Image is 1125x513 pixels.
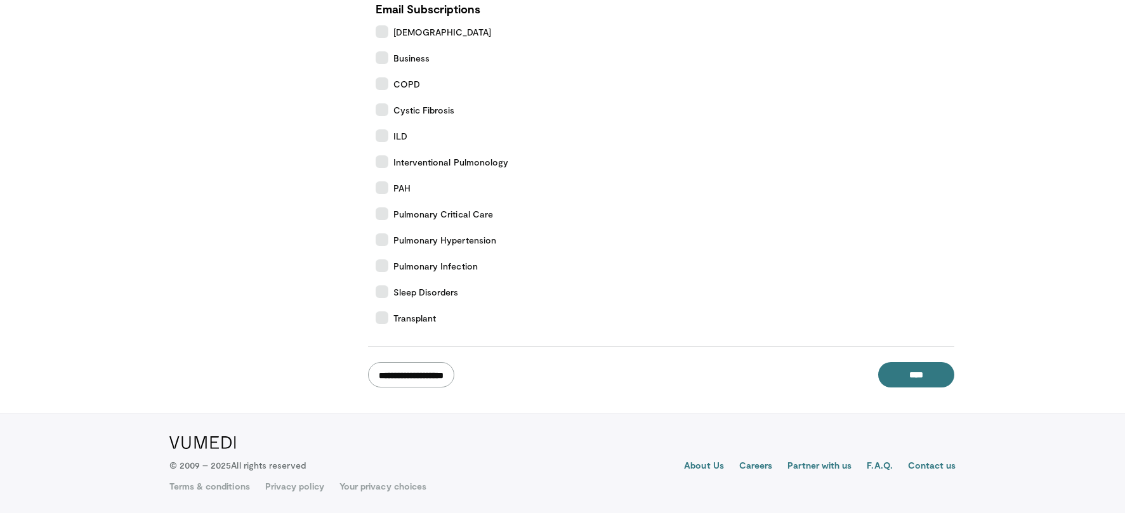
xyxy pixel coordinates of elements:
span: ILD [393,129,407,143]
a: Privacy policy [265,480,324,493]
span: Business [393,51,430,65]
a: Contact us [908,459,956,474]
strong: Email Subscriptions [376,2,480,16]
span: PAH [393,181,411,195]
img: VuMedi Logo [169,436,236,449]
a: Terms & conditions [169,480,250,493]
span: Sleep Disorders [393,285,459,299]
p: © 2009 – 2025 [169,459,306,472]
span: Cystic Fibrosis [393,103,455,117]
span: Interventional Pulmonology [393,155,509,169]
a: Careers [739,459,773,474]
a: Partner with us [787,459,852,474]
span: Pulmonary Hypertension [393,233,497,247]
span: Pulmonary Critical Care [393,207,494,221]
a: About Us [684,459,724,474]
span: Pulmonary Infection [393,259,478,273]
span: COPD [393,77,420,91]
a: Your privacy choices [339,480,426,493]
a: F.A.Q. [867,459,892,474]
span: [DEMOGRAPHIC_DATA] [393,25,491,39]
span: Transplant [393,311,437,325]
span: All rights reserved [231,460,305,471]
